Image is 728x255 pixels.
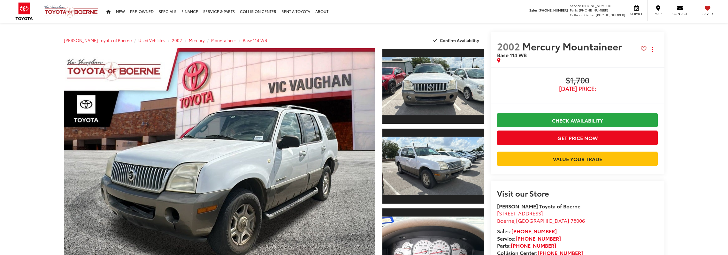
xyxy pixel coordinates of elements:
[497,217,514,224] span: Boerne
[440,37,479,43] span: Confirm Availability
[570,8,578,12] span: Parts
[430,35,484,46] button: Confirm Availability
[243,37,267,43] a: Base 114 WB
[211,37,236,43] a: Mountaineer
[652,47,653,52] span: dropdown dots
[539,8,568,12] span: [PHONE_NUMBER]
[497,131,658,145] button: Get Price Now
[497,242,556,249] strong: Parts:
[44,5,98,18] img: Vic Vaughan Toyota of Boerne
[522,39,624,53] span: Mercury Mountaineer
[511,242,556,249] a: [PHONE_NUMBER]
[138,37,165,43] a: Used Vehicles
[511,227,557,235] a: [PHONE_NUMBER]
[497,51,527,58] span: Base 114 WB
[497,217,585,224] span: ,
[497,113,658,127] a: Check Availability
[497,202,580,210] strong: [PERSON_NAME] Toyota of Boerne
[497,86,658,92] span: [DATE] Price:
[382,48,484,124] a: Expand Photo 1
[672,11,687,16] span: Contact
[497,152,658,166] a: Value Your Trade
[579,8,608,12] span: [PHONE_NUMBER]
[516,217,569,224] span: [GEOGRAPHIC_DATA]
[529,8,538,12] span: Sales
[497,76,658,86] span: $1,700
[497,209,543,217] span: [STREET_ADDRESS]
[381,137,485,195] img: 2002 Mercury Mountaineer Base 114 WB
[382,128,484,204] a: Expand Photo 2
[172,37,182,43] a: 2002
[64,37,132,43] a: [PERSON_NAME] Toyota of Boerne
[629,11,644,16] span: Service
[651,11,665,16] span: Map
[516,235,561,242] a: [PHONE_NUMBER]
[701,11,715,16] span: Saved
[570,12,595,17] span: Collision Center
[596,12,625,17] span: [PHONE_NUMBER]
[497,235,561,242] strong: Service:
[582,3,611,8] span: [PHONE_NUMBER]
[497,227,557,235] strong: Sales:
[381,57,485,116] img: 2002 Mercury Mountaineer Base 114 WB
[570,3,581,8] span: Service
[497,39,520,53] span: 2002
[189,37,204,43] a: Mercury
[647,44,658,55] button: Actions
[497,209,585,224] a: [STREET_ADDRESS] Boerne,[GEOGRAPHIC_DATA] 78006
[571,217,585,224] span: 78006
[497,189,658,197] h2: Visit our Store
